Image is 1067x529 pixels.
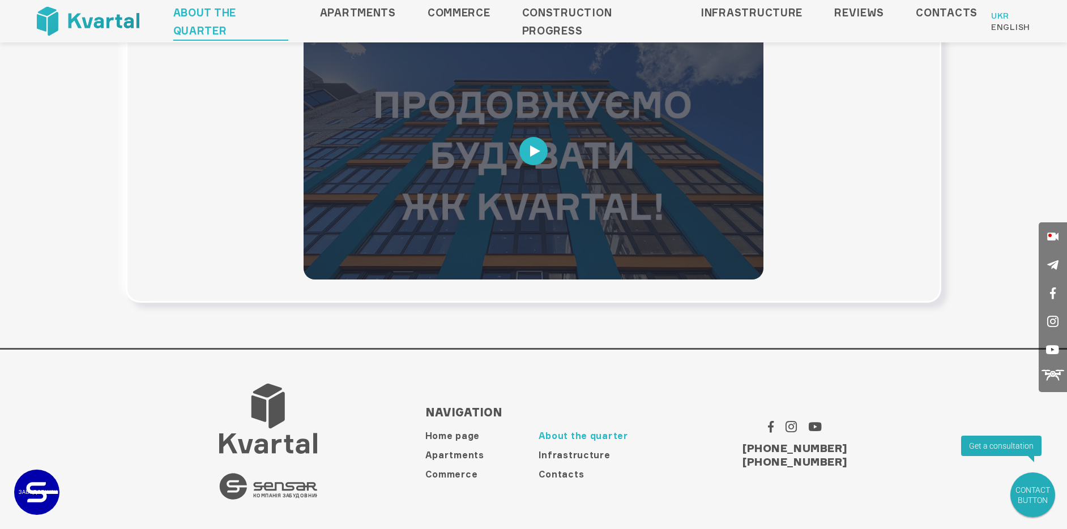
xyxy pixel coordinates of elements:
[522,3,669,40] a: Construction progress
[425,468,478,480] a: Commerce
[253,493,319,499] text: КОМПАНІЯ ЗАБУДОВНИК
[14,470,59,515] a: ЗАБУДОВНИК
[539,430,628,441] a: About the quarter
[219,476,317,493] a: КОМПАНІЯ ЗАБУДОВНИК
[701,6,803,19] font: Infrastructure
[916,3,978,21] a: Contacts
[539,449,611,461] a: Infrastructure
[320,3,396,21] a: Apartments
[320,6,396,19] font: Apartments
[991,22,1030,32] font: English
[701,3,803,21] a: Infrastructure
[37,7,139,35] img: Quarter
[173,3,288,40] a: About the quarter
[425,449,484,461] a: Apartments
[991,11,1009,20] font: Ukr
[539,468,584,480] a: Contacts
[428,3,490,21] a: Commerce
[742,441,848,455] a: [PHONE_NUMBER]
[425,430,480,441] a: Home page
[428,6,490,19] font: Commerce
[425,405,502,419] font: Navigation
[834,6,884,19] font: Reviews
[834,3,884,21] a: Reviews
[742,455,848,468] a: [PHONE_NUMBER]
[522,6,612,37] font: Construction progress
[969,441,1034,450] font: Get a consultation
[19,489,57,495] text: ЗАБУДОВНИК
[219,384,317,454] img: Quarter
[1015,485,1050,505] font: CONTACT BUTTON
[916,6,978,19] font: Contacts
[991,10,1030,21] a: Ukr
[173,6,236,37] font: About the quarter
[991,21,1030,33] a: English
